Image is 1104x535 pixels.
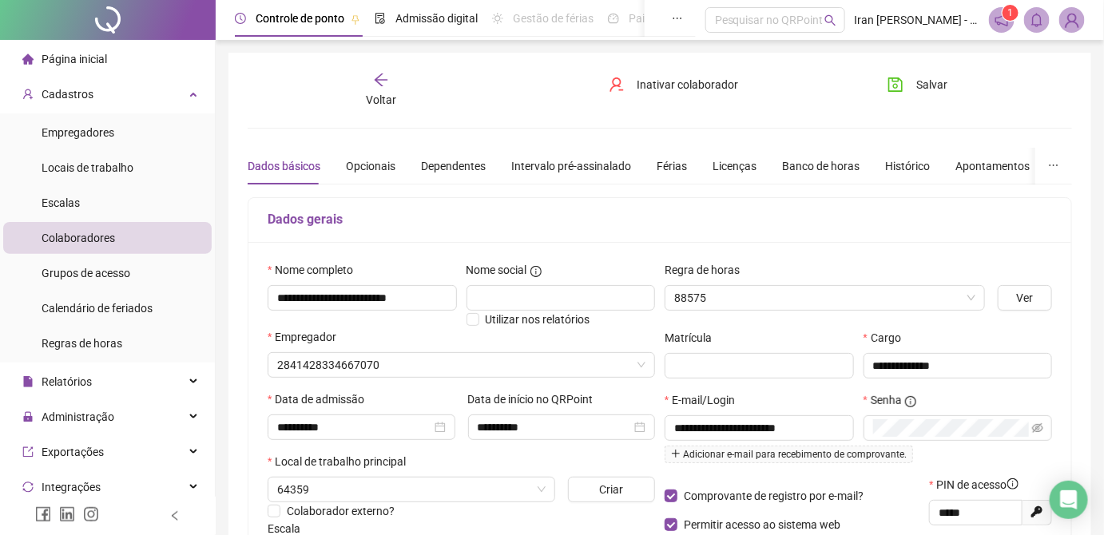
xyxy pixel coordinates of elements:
[235,13,246,24] span: clock-circle
[42,196,80,209] span: Escalas
[59,506,75,522] span: linkedin
[169,510,181,521] span: left
[665,261,750,279] label: Regra de horas
[916,76,947,93] span: Salvar
[568,477,655,502] button: Criar
[42,126,114,139] span: Empregadores
[597,72,751,97] button: Inativar colaborador
[22,411,34,422] span: lock
[42,53,107,65] span: Página inicial
[885,157,930,175] div: Histórico
[42,337,122,350] span: Regras de horas
[22,376,34,387] span: file
[22,89,34,100] span: user-add
[1030,13,1044,27] span: bell
[876,72,959,97] button: Salvar
[268,390,375,408] label: Data de admissão
[637,76,739,93] span: Inativar colaborador
[42,410,114,423] span: Administração
[713,157,757,175] div: Licenças
[995,13,1009,27] span: notification
[277,478,546,501] span: 64359
[599,481,623,498] span: Criar
[1008,7,1014,18] span: 1
[277,353,645,377] span: 2841428334667070
[955,157,1030,175] div: Apontamentos
[824,14,836,26] span: search
[671,449,681,458] span: plus
[42,446,104,458] span: Exportações
[513,12,594,25] span: Gestão de férias
[351,14,360,24] span: pushpin
[665,446,913,463] span: Adicionar e-mail para recebimento de comprovante.
[486,313,590,326] span: Utilizar nos relatórios
[366,93,396,106] span: Voltar
[468,390,604,408] label: Data de início no QRPoint
[42,267,130,279] span: Grupos de acesso
[1060,8,1084,32] img: 88608
[268,328,347,346] label: Empregador
[1017,289,1034,307] span: Ver
[665,391,745,409] label: E-mail/Login
[871,391,902,409] span: Senha
[905,396,916,407] span: info-circle
[395,12,478,25] span: Admissão digital
[511,157,631,175] div: Intervalo pré-assinalado
[22,446,34,458] span: export
[937,476,1019,493] span: PIN de acesso
[608,13,619,24] span: dashboard
[684,518,840,531] span: Permitir acesso ao sistema web
[421,157,486,175] div: Dependentes
[42,88,93,101] span: Cadastros
[998,285,1052,311] button: Ver
[629,12,691,25] span: Painel do DP
[42,375,92,388] span: Relatórios
[1003,5,1019,21] sup: 1
[268,453,416,470] label: Local de trabalho principal
[22,53,34,65] span: home
[609,77,625,93] span: user-delete
[672,13,683,24] span: ellipsis
[888,77,903,93] span: save
[530,266,542,277] span: info-circle
[35,506,51,522] span: facebook
[782,157,860,175] div: Banco de horas
[42,232,115,244] span: Colaboradores
[42,481,101,493] span: Integrações
[268,261,363,279] label: Nome completo
[864,329,911,347] label: Cargo
[22,481,34,493] span: sync
[1035,148,1072,184] button: ellipsis
[42,302,153,315] span: Calendário de feriados
[657,157,687,175] div: Férias
[83,506,99,522] span: instagram
[1048,160,1059,171] span: ellipsis
[42,161,133,174] span: Locais de trabalho
[268,210,1052,229] h5: Dados gerais
[1050,481,1088,519] div: Open Intercom Messenger
[674,286,975,310] span: 88575
[684,489,864,502] span: Comprovante de registro por e-mail?
[287,505,395,517] span: Colaborador externo?
[467,261,527,279] span: Nome social
[492,13,503,24] span: sun
[248,157,320,175] div: Dados básicos
[346,157,395,175] div: Opcionais
[373,72,389,88] span: arrow-left
[1007,478,1019,489] span: info-circle
[855,11,979,29] span: Iran [PERSON_NAME] - Contabilize Saude Ltda
[256,12,344,25] span: Controle de ponto
[1032,422,1043,434] span: eye-invisible
[665,329,722,347] label: Matrícula
[375,13,386,24] span: file-done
